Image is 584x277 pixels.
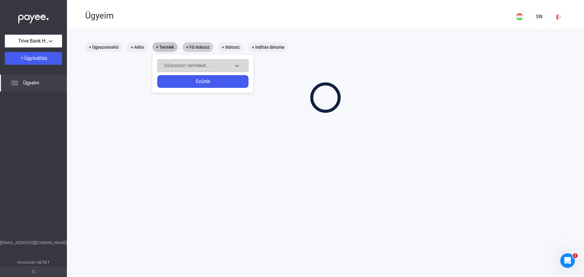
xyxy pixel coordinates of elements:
button: Szűrés [157,75,249,88]
span: 1 [573,253,578,258]
div: Szűrés [159,78,247,85]
span: Válasszon terméket... [164,63,210,68]
iframe: Intercom live chat [560,253,575,268]
button: Válasszon terméket... [157,59,249,72]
